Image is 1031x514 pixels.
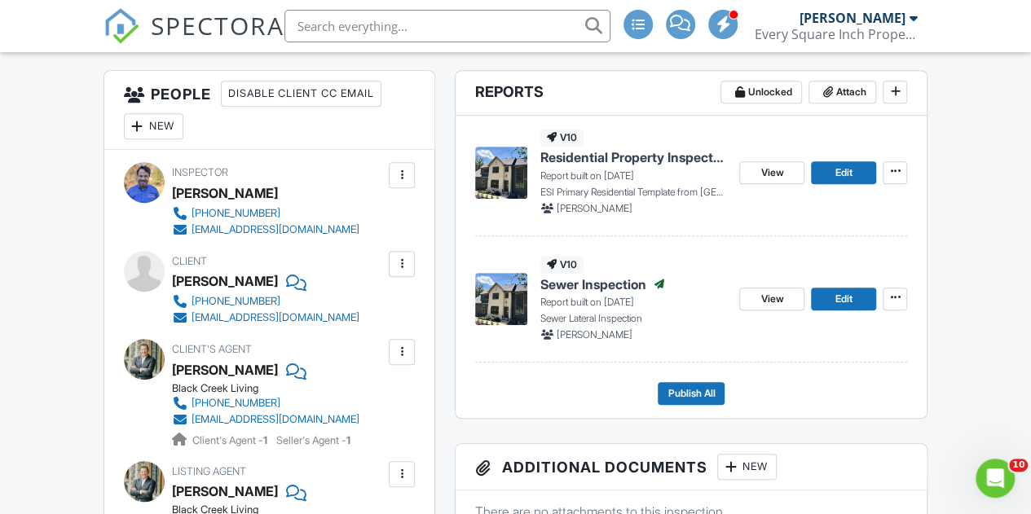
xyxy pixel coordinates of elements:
span: Listing Agent [172,465,246,477]
div: [PERSON_NAME] [172,269,278,293]
span: Client [172,255,207,267]
div: [PHONE_NUMBER] [192,397,280,410]
div: New [124,113,183,139]
div: New [717,454,777,480]
a: [PHONE_NUMBER] [172,293,359,310]
span: Seller's Agent - [276,434,350,446]
strong: 1 [346,434,350,446]
a: SPECTORA [104,22,284,56]
h3: Additional Documents [456,444,927,490]
input: Search everything... [284,10,610,42]
div: Black Creek Living [172,382,372,395]
a: [EMAIL_ADDRESS][DOMAIN_NAME] [172,222,359,238]
div: [EMAIL_ADDRESS][DOMAIN_NAME] [192,223,359,236]
div: [PERSON_NAME] [172,181,278,205]
div: [PERSON_NAME] [800,10,905,26]
a: [PERSON_NAME] [172,479,278,503]
div: Disable Client CC Email [221,81,381,107]
span: Inspector [172,166,228,178]
h3: People [104,71,435,150]
a: [PERSON_NAME] [172,358,278,382]
img: The Best Home Inspection Software - Spectora [104,8,139,44]
div: [PHONE_NUMBER] [192,207,280,220]
div: Every Square Inch Property Inspection [755,26,918,42]
a: [EMAIL_ADDRESS][DOMAIN_NAME] [172,411,359,428]
span: SPECTORA [151,8,284,42]
a: [PHONE_NUMBER] [172,395,359,411]
a: [PHONE_NUMBER] [172,205,359,222]
span: 10 [1009,459,1028,472]
a: [EMAIL_ADDRESS][DOMAIN_NAME] [172,310,359,326]
strong: 1 [263,434,267,446]
div: [EMAIL_ADDRESS][DOMAIN_NAME] [192,311,359,324]
span: Client's Agent [172,343,252,355]
span: Client's Agent - [192,434,270,446]
iframe: Intercom live chat [976,459,1015,498]
div: [EMAIL_ADDRESS][DOMAIN_NAME] [192,413,359,426]
div: [PHONE_NUMBER] [192,295,280,308]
